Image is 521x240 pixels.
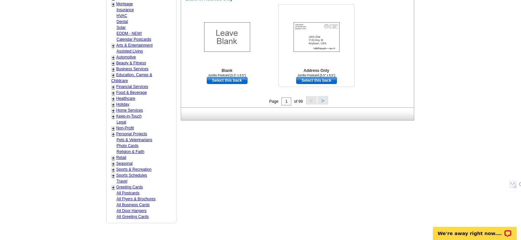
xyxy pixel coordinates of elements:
a: EDDM - NEW! [117,31,142,36]
a: + [112,61,115,66]
a: Education, Camps & Childcare [111,73,152,83]
a: All Postcards [117,191,140,195]
a: Home Services [116,108,143,113]
a: Travel [117,179,128,184]
button: < [306,96,317,104]
a: use this design [296,77,337,84]
a: Financial Services [116,84,148,89]
a: Healthcare [116,96,135,101]
a: + [112,114,115,119]
a: Business Services [116,67,149,71]
a: Mortgage [116,2,133,6]
a: Legal [117,120,126,124]
a: All Door Hangers [117,208,147,213]
a: + [112,173,115,178]
a: Pets & Veterinarians [117,138,153,142]
a: HVAC [117,13,127,18]
div: Jumbo Postcard (5.5" x 8.5") [191,74,263,77]
a: + [112,2,115,7]
img: Addresses Only [294,22,340,52]
button: > [318,96,328,104]
a: + [112,155,115,161]
a: All Greeting Cards [117,214,149,219]
a: Personal Projects [116,132,147,136]
a: Holiday [116,102,130,107]
a: + [112,96,115,101]
b: Blank [222,68,232,73]
a: Beauty & Fitness [116,61,146,65]
a: Sports & Recreation [116,167,152,172]
b: Address Only [303,68,329,73]
span: Page [269,99,278,104]
a: Retail [116,155,127,160]
a: Automotive [116,55,136,59]
a: Solar [117,25,126,30]
a: Dental [117,19,128,24]
a: + [112,102,115,107]
img: Blank Template [204,22,250,52]
a: Insurance [117,8,134,12]
a: Calendar Postcards [117,37,151,42]
a: Greeting Cards [116,185,143,189]
iframe: LiveChat chat widget [429,219,521,240]
a: All Business Cards [117,203,150,207]
a: Arts & Entertainment [116,43,153,48]
a: + [112,73,115,78]
a: Religion & Faith [117,149,145,154]
a: + [112,126,115,131]
a: + [112,84,115,90]
a: Sports Schedules [116,173,147,178]
a: Photo Cards [117,143,139,148]
a: Non-Profit [116,126,134,130]
a: + [112,43,115,48]
span: of 99 [294,99,303,104]
a: use this design [207,77,248,84]
a: + [112,167,115,172]
a: All Flyers & Brochures [117,197,156,201]
a: + [112,67,115,72]
a: Seasonal [116,161,133,166]
a: Assisted Living [117,49,143,54]
a: Keep-in-Touch [116,114,142,119]
a: + [112,55,115,60]
a: + [112,90,115,96]
a: + [112,185,115,190]
a: Food & Beverage [116,90,147,95]
a: + [112,161,115,166]
a: + [112,108,115,113]
a: + [112,132,115,137]
div: Jumbo Postcard (5.5" x 8.5") [280,74,353,77]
